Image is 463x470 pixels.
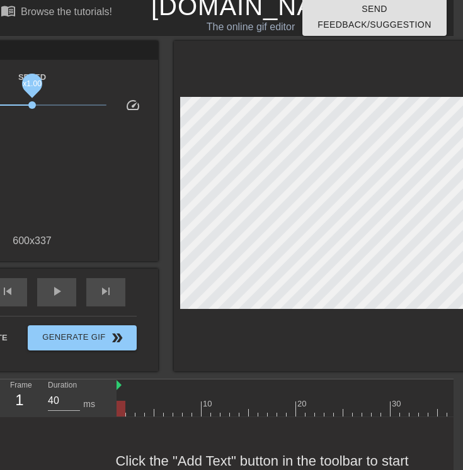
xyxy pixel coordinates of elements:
[1,3,112,23] a: Browse the tutorials!
[297,398,309,410] div: 20
[151,20,350,35] div: The online gif editor
[312,1,437,32] span: Send Feedback/Suggestion
[10,389,29,411] div: 1
[1,379,38,416] div: Frame
[33,330,132,345] span: Generate Gif
[125,98,140,113] span: speed
[83,398,95,411] div: ms
[98,284,113,299] span: skip_next
[392,398,403,410] div: 30
[23,79,42,87] span: x1.00
[21,6,112,17] div: Browse the tutorials!
[28,325,137,350] button: Generate Gif
[203,398,214,410] div: 10
[18,71,46,84] label: Speed
[110,330,125,345] span: double_arrow
[1,3,16,18] span: menu_book
[48,381,77,389] label: Duration
[49,284,64,299] span: play_arrow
